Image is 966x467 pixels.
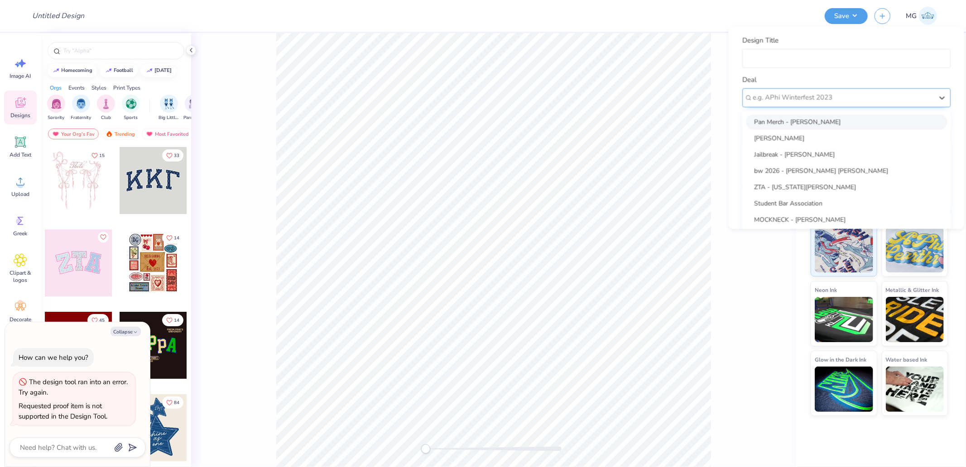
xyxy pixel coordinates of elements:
[47,95,65,121] div: filter for Sorority
[815,285,837,295] span: Neon Ink
[48,64,97,77] button: homecoming
[421,444,430,453] div: Accessibility label
[47,95,65,121] button: filter button
[746,212,947,227] div: MOCKNECK - [PERSON_NAME]
[815,227,873,272] img: Standard
[825,8,868,24] button: Save
[886,227,944,272] img: Puff Ink
[113,84,140,92] div: Print Types
[174,318,179,323] span: 14
[746,163,947,178] div: bw 2026 - [PERSON_NAME] [PERSON_NAME]
[162,232,183,244] button: Like
[97,95,115,121] div: filter for Club
[742,35,779,46] label: Design Title
[10,112,30,119] span: Designs
[52,131,59,137] img: most_fav.gif
[76,99,86,109] img: Fraternity Image
[10,72,31,80] span: Image AI
[886,355,928,364] span: Water based Ink
[101,114,111,121] span: Club
[87,314,109,326] button: Like
[5,269,35,284] span: Clipart & logos
[162,396,183,409] button: Like
[19,401,107,421] div: Requested proof item is not supported in the Design Tool.
[886,297,944,342] img: Metallic & Glitter Ink
[162,314,183,326] button: Like
[10,151,31,158] span: Add Text
[746,147,947,162] div: Jailbreak - [PERSON_NAME]
[146,131,153,137] img: most_fav.gif
[919,7,937,25] img: Michael Galon
[99,153,105,158] span: 15
[162,149,183,162] button: Like
[71,114,91,121] span: Fraternity
[122,95,140,121] div: filter for Sports
[98,232,109,243] button: Like
[105,68,112,73] img: trend_line.gif
[815,355,866,364] span: Glow in the Dark Ink
[746,195,947,210] div: Student Bar Association
[91,84,106,92] div: Styles
[87,149,109,162] button: Like
[25,7,91,25] input: Untitled Design
[142,129,193,139] div: Most Favorited
[126,99,136,109] img: Sports Image
[746,228,947,243] div: Alpha Phi Tanks
[71,95,91,121] button: filter button
[14,230,28,237] span: Greek
[68,84,85,92] div: Events
[141,64,176,77] button: [DATE]
[106,131,113,137] img: trending.gif
[155,68,172,73] div: halloween
[53,68,60,73] img: trend_line.gif
[122,95,140,121] button: filter button
[19,353,88,362] div: How can we help you?
[50,84,62,92] div: Orgs
[159,114,179,121] span: Big Little Reveal
[124,114,138,121] span: Sports
[62,46,178,55] input: Try "Alpha"
[886,367,944,412] img: Water based Ink
[10,316,31,323] span: Decorate
[189,99,199,109] img: Parent's Weekend Image
[886,285,939,295] span: Metallic & Glitter Ink
[48,114,65,121] span: Sorority
[51,99,62,109] img: Sorority Image
[815,367,873,412] img: Glow in the Dark Ink
[146,68,153,73] img: trend_line.gif
[101,129,139,139] div: Trending
[19,377,128,397] div: The design tool ran into an error. Try again.
[99,318,105,323] span: 45
[174,236,179,240] span: 14
[174,153,179,158] span: 33
[746,130,947,145] div: [PERSON_NAME]
[11,191,29,198] span: Upload
[164,99,174,109] img: Big Little Reveal Image
[183,95,204,121] div: filter for Parent's Weekend
[183,95,204,121] button: filter button
[62,68,93,73] div: homecoming
[746,114,947,129] div: Pan Merch - [PERSON_NAME]
[100,64,138,77] button: football
[746,179,947,194] div: ZTA - [US_STATE][PERSON_NAME]
[742,75,756,85] label: Deal
[906,11,917,21] span: MG
[114,68,134,73] div: football
[101,99,111,109] img: Club Image
[159,95,179,121] div: filter for Big Little Reveal
[111,327,141,336] button: Collapse
[815,297,873,342] img: Neon Ink
[902,7,941,25] a: MG
[71,95,91,121] div: filter for Fraternity
[174,400,179,405] span: 84
[183,114,204,121] span: Parent's Weekend
[159,95,179,121] button: filter button
[97,95,115,121] button: filter button
[48,129,99,139] div: Your Org's Fav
